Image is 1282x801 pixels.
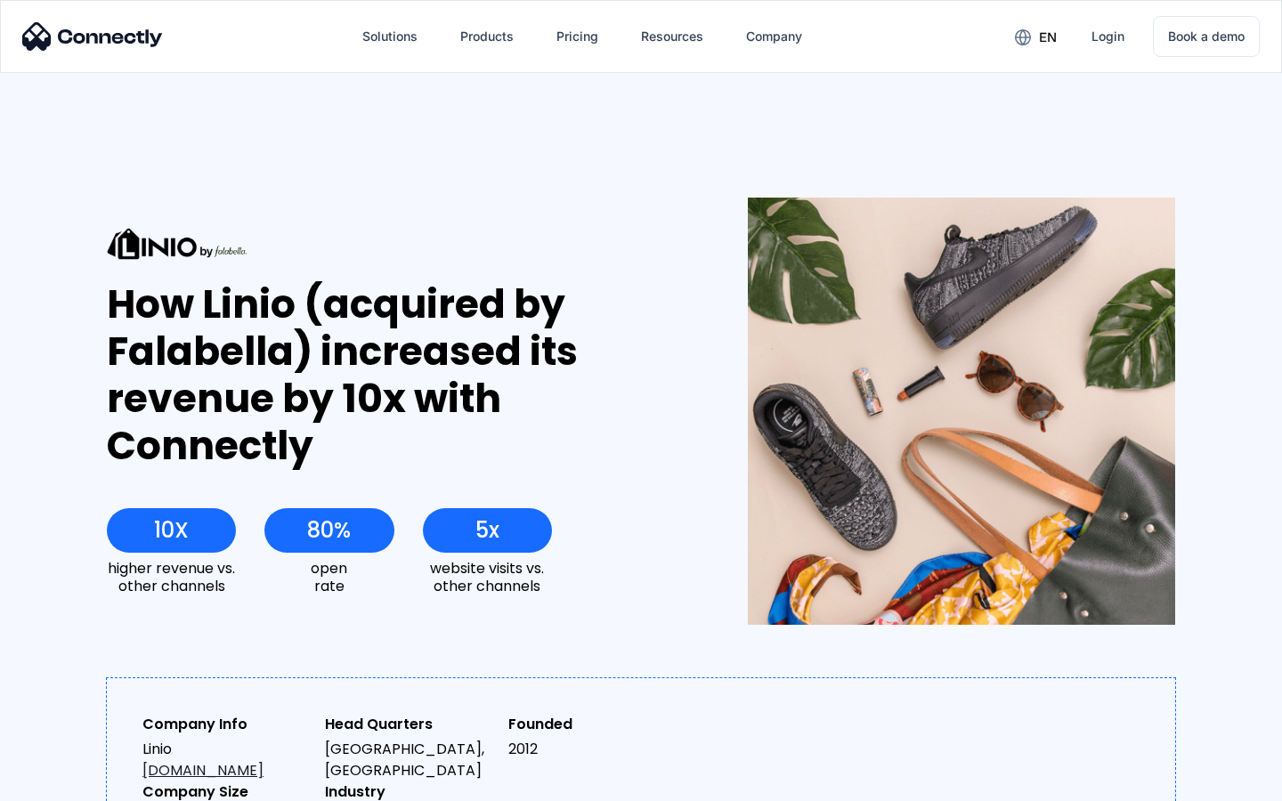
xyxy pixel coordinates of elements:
div: Solutions [348,15,432,58]
div: higher revenue vs. other channels [107,560,236,594]
div: en [1039,25,1057,50]
div: Solutions [362,24,418,49]
div: Company Info [142,714,311,735]
div: Company [732,15,816,58]
ul: Language list [36,770,107,795]
div: Products [460,24,514,49]
aside: Language selected: English [18,770,107,795]
div: Pricing [556,24,598,49]
div: Head Quarters [325,714,493,735]
div: How Linio (acquired by Falabella) increased its revenue by 10x with Connectly [107,281,683,469]
img: Connectly Logo [22,22,163,51]
div: 10X [154,518,189,543]
a: Login [1077,15,1139,58]
div: Login [1091,24,1124,49]
a: Book a demo [1153,16,1260,57]
div: Products [446,15,528,58]
div: Founded [508,714,677,735]
div: en [1001,23,1070,50]
div: website visits vs. other channels [423,560,552,594]
a: [DOMAIN_NAME] [142,760,264,781]
a: Pricing [542,15,613,58]
div: Linio [142,739,311,781]
div: Resources [641,24,703,49]
div: [GEOGRAPHIC_DATA], [GEOGRAPHIC_DATA] [325,739,493,781]
div: Resources [627,15,718,58]
div: 2012 [508,739,677,760]
div: Company [746,24,802,49]
div: open rate [264,560,394,594]
div: 80% [307,518,351,543]
div: 5x [475,518,499,543]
